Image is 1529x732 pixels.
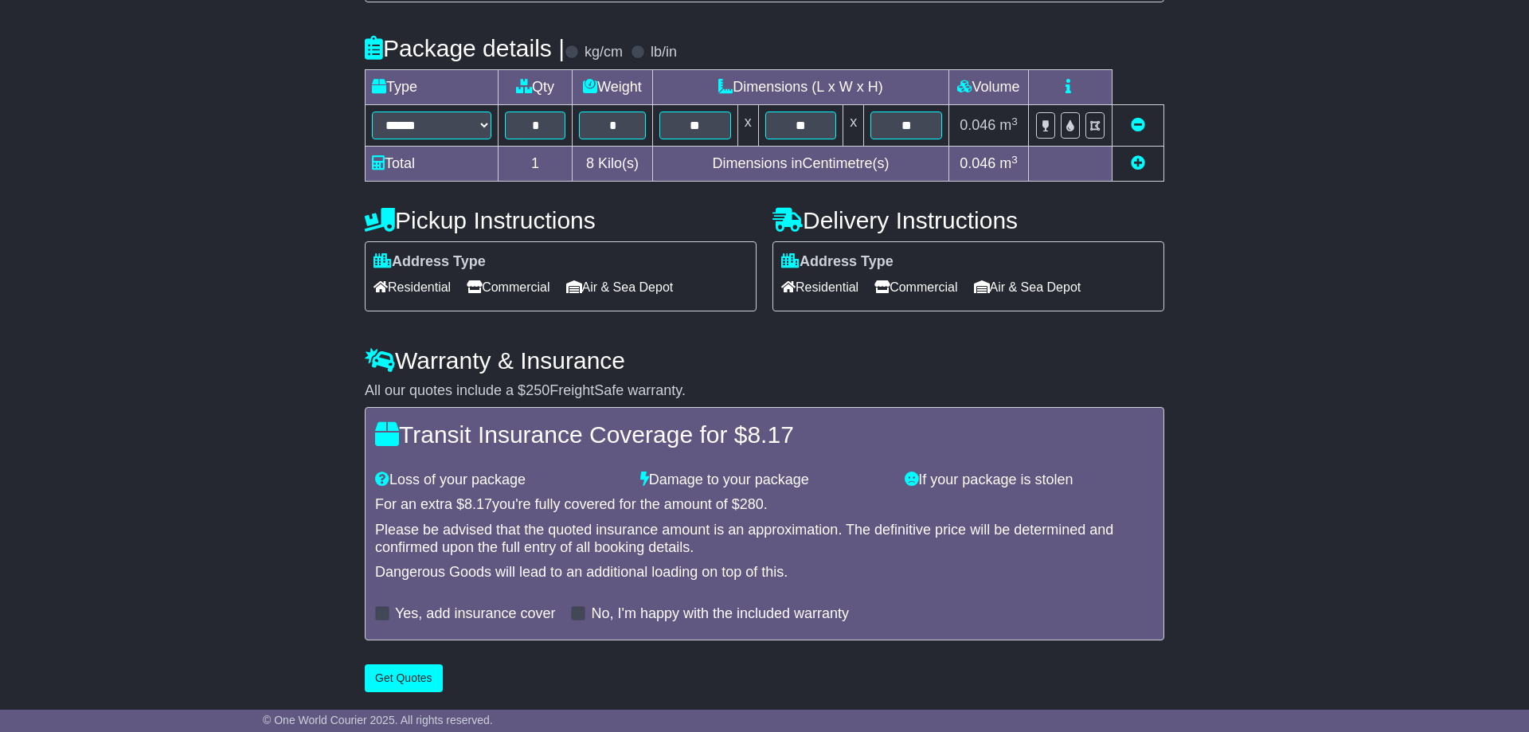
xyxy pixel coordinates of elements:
label: Address Type [781,253,894,271]
sup: 3 [1011,154,1018,166]
div: Please be advised that the quoted insurance amount is an approximation. The definitive price will... [375,522,1154,556]
span: 8.17 [464,496,492,512]
span: Air & Sea Depot [974,275,1081,299]
span: 8.17 [747,421,793,448]
td: 1 [499,147,573,182]
td: Dimensions in Centimetre(s) [652,147,948,182]
div: Damage to your package [632,472,897,489]
span: Commercial [874,275,957,299]
td: Weight [573,70,653,105]
td: x [737,105,758,147]
span: 280 [740,496,764,512]
label: No, I'm happy with the included warranty [591,605,849,623]
td: Qty [499,70,573,105]
label: Yes, add insurance cover [395,605,555,623]
label: Address Type [373,253,486,271]
span: 250 [526,382,549,398]
span: m [999,117,1018,133]
span: 0.046 [960,155,995,171]
span: 0.046 [960,117,995,133]
span: Residential [373,275,451,299]
div: If your package is stolen [897,472,1162,489]
span: 8 [586,155,594,171]
h4: Warranty & Insurance [365,347,1164,374]
span: Commercial [467,275,549,299]
td: Kilo(s) [573,147,653,182]
label: lb/in [651,44,677,61]
h4: Delivery Instructions [772,207,1164,233]
div: Loss of your package [367,472,632,489]
div: Dangerous Goods will lead to an additional loading on top of this. [375,564,1154,581]
div: For an extra $ you're fully covered for the amount of $ . [375,496,1154,514]
h4: Package details | [365,35,565,61]
span: m [999,155,1018,171]
td: Type [366,70,499,105]
a: Remove this item [1131,117,1145,133]
td: Volume [948,70,1028,105]
sup: 3 [1011,115,1018,127]
td: x [843,105,864,147]
td: Total [366,147,499,182]
span: Air & Sea Depot [566,275,674,299]
span: Residential [781,275,858,299]
span: © One World Courier 2025. All rights reserved. [263,714,493,726]
h4: Transit Insurance Coverage for $ [375,421,1154,448]
h4: Pickup Instructions [365,207,757,233]
button: Get Quotes [365,664,443,692]
div: All our quotes include a $ FreightSafe warranty. [365,382,1164,400]
label: kg/cm [585,44,623,61]
a: Add new item [1131,155,1145,171]
td: Dimensions (L x W x H) [652,70,948,105]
